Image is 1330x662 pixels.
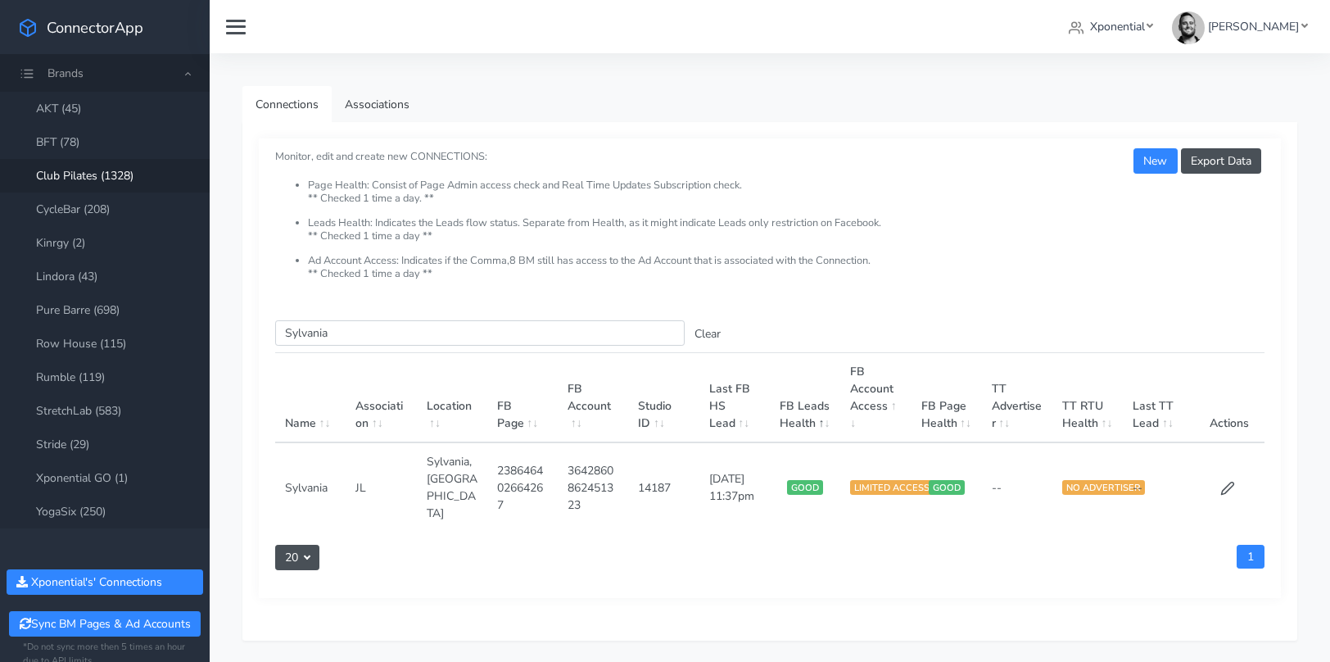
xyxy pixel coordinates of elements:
span: Brands [47,66,84,81]
a: 1 [1237,545,1264,569]
th: TT Advertiser [982,353,1052,443]
span: NO ADVERTISER [1062,480,1145,495]
th: Location [417,353,487,443]
td: Sylvania [275,442,346,532]
button: 20 [275,545,319,570]
a: [PERSON_NAME] [1165,11,1314,42]
small: Monitor, edit and create new CONNECTIONS: [275,136,1264,280]
input: enter text you want to search [275,320,685,346]
th: FB Leads Health [770,353,840,443]
td: 238646402664267 [487,442,558,532]
li: Page Health: Consist of Page Admin access check and Real Time Updates Subscription check. ** Chec... [308,179,1264,217]
th: FB Page Health [912,353,982,443]
li: Leads Health: Indicates the Leads flow status. Separate from Health, as it might indicate Leads o... [308,217,1264,255]
span: [PERSON_NAME] [1208,19,1299,34]
td: JL [346,442,416,532]
a: Associations [332,86,423,123]
th: Last FB HS Lead [699,353,770,443]
span: Xponential [1090,19,1145,34]
span: GOOD [929,480,965,495]
button: Xponential's' Connections [7,569,203,595]
th: TT RTU Health [1052,353,1123,443]
td: [DATE] 11:37pm [699,442,770,532]
td: -- [1123,442,1193,532]
th: Last TT Lead [1123,353,1193,443]
button: Sync BM Pages & Ad Accounts [9,611,200,637]
img: James Carr [1172,11,1205,44]
th: FB Account Access [840,353,911,443]
th: Studio ID [628,353,699,443]
th: FB Page [487,353,558,443]
span: GOOD [787,480,823,495]
a: Connections [242,86,332,123]
td: Sylvania,[GEOGRAPHIC_DATA] [417,442,487,532]
button: Clear [685,321,731,347]
th: Actions [1194,353,1264,443]
td: -- [982,442,1052,532]
th: FB Account [558,353,628,443]
a: Xponential [1062,11,1160,42]
button: Export Data [1181,148,1261,174]
button: New [1133,148,1177,174]
li: Ad Account Access: Indicates if the Comma,8 BM still has access to the Ad Account that is associa... [308,255,1264,280]
span: LIMITED ACCESS [850,480,934,495]
td: 3642860862451323 [558,442,628,532]
th: Name [275,353,346,443]
span: ConnectorApp [47,17,143,38]
td: 14187 [628,442,699,532]
th: Association [346,353,416,443]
